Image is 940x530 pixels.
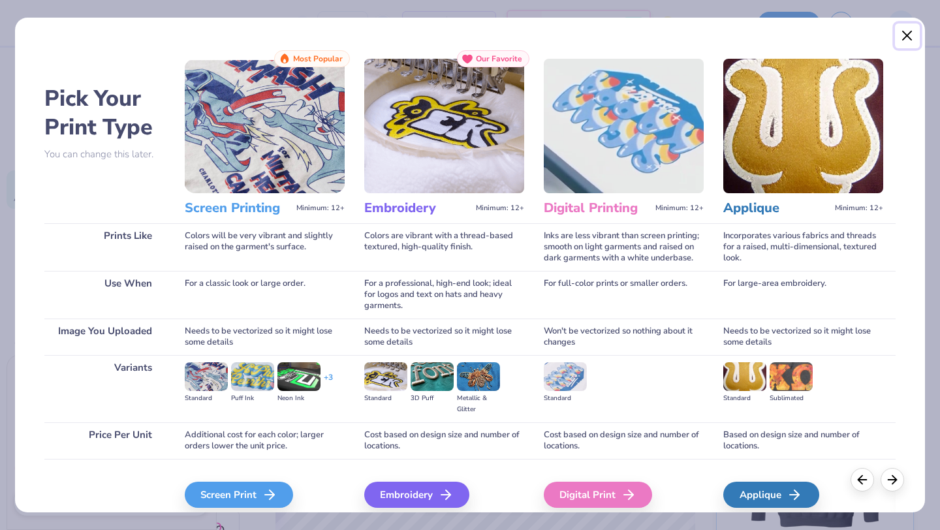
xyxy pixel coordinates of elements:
[277,393,321,404] div: Neon Ink
[364,482,469,508] div: Embroidery
[411,393,454,404] div: 3D Puff
[185,422,345,459] div: Additional cost for each color; larger orders lower the unit price.
[723,482,819,508] div: Applique
[44,422,165,459] div: Price Per Unit
[895,23,920,48] button: Close
[364,59,524,193] img: Embroidery
[544,200,650,217] h3: Digital Printing
[231,393,274,404] div: Puff Ink
[44,149,165,160] p: You can change this later.
[544,362,587,391] img: Standard
[544,482,652,508] div: Digital Print
[770,362,813,391] img: Sublimated
[185,482,293,508] div: Screen Print
[457,362,500,391] img: Metallic & Glitter
[457,393,500,415] div: Metallic & Glitter
[723,271,883,319] div: For large-area embroidery.
[364,200,471,217] h3: Embroidery
[544,223,704,271] div: Inks are less vibrant than screen printing; smooth on light garments and raised on dark garments ...
[185,393,228,404] div: Standard
[544,59,704,193] img: Digital Printing
[723,319,883,355] div: Needs to be vectorized so it might lose some details
[293,54,343,63] span: Most Popular
[185,223,345,271] div: Colors will be very vibrant and slightly raised on the garment's surface.
[296,204,345,213] span: Minimum: 12+
[544,319,704,355] div: Won't be vectorized so nothing about it changes
[723,510,883,522] span: We'll vectorize your image.
[411,362,454,391] img: 3D Puff
[185,200,291,217] h3: Screen Printing
[723,422,883,459] div: Based on design size and number of locations.
[364,223,524,271] div: Colors are vibrant with a thread-based textured, high-quality finish.
[44,84,165,142] h2: Pick Your Print Type
[364,510,524,522] span: We'll vectorize your image.
[723,200,830,217] h3: Applique
[185,362,228,391] img: Standard
[723,362,766,391] img: Standard
[770,393,813,404] div: Sublimated
[544,271,704,319] div: For full-color prints or smaller orders.
[835,204,883,213] span: Minimum: 12+
[723,59,883,193] img: Applique
[364,271,524,319] div: For a professional, high-end look; ideal for logos and text on hats and heavy garments.
[364,393,407,404] div: Standard
[655,204,704,213] span: Minimum: 12+
[44,355,165,422] div: Variants
[44,319,165,355] div: Image You Uploaded
[364,362,407,391] img: Standard
[185,59,345,193] img: Screen Printing
[364,422,524,459] div: Cost based on design size and number of locations.
[277,362,321,391] img: Neon Ink
[544,422,704,459] div: Cost based on design size and number of locations.
[544,393,587,404] div: Standard
[723,223,883,271] div: Incorporates various fabrics and threads for a raised, multi-dimensional, textured look.
[185,271,345,319] div: For a classic look or large order.
[185,319,345,355] div: Needs to be vectorized so it might lose some details
[723,393,766,404] div: Standard
[44,223,165,271] div: Prints Like
[231,362,274,391] img: Puff Ink
[185,510,345,522] span: We'll vectorize your image.
[44,271,165,319] div: Use When
[364,319,524,355] div: Needs to be vectorized so it might lose some details
[476,54,522,63] span: Our Favorite
[476,204,524,213] span: Minimum: 12+
[324,372,333,394] div: + 3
